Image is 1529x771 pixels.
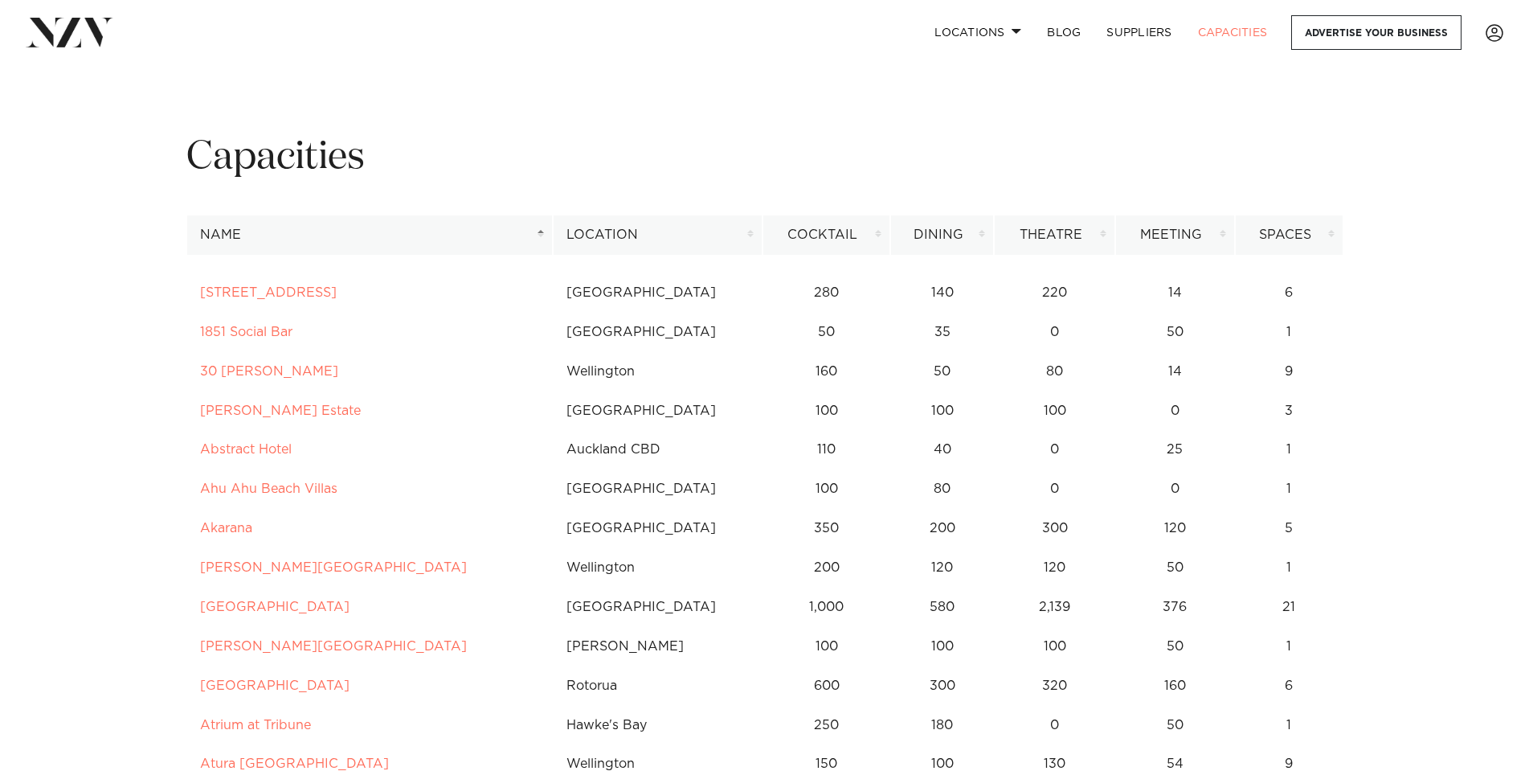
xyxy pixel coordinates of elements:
td: 14 [1115,352,1235,392]
a: Akarana [200,522,252,535]
td: 320 [994,666,1115,706]
a: SUPPLIERS [1094,15,1184,50]
td: 50 [1115,627,1235,666]
td: 9 [1235,352,1343,392]
td: 6 [1235,273,1343,313]
td: 50 [1115,706,1235,745]
td: 50 [1115,313,1235,352]
a: Abstract Hotel [200,443,292,456]
td: [PERSON_NAME] [553,627,762,666]
td: 160 [762,352,891,392]
td: Wellington [553,352,762,392]
td: 300 [994,509,1115,548]
td: 160 [1115,666,1235,706]
td: [GEOGRAPHIC_DATA] [553,470,762,509]
td: 50 [762,313,891,352]
td: 100 [890,392,994,431]
td: [GEOGRAPHIC_DATA] [553,509,762,548]
td: 80 [994,352,1115,392]
td: 0 [994,470,1115,509]
a: Capacities [1185,15,1281,50]
td: 600 [762,666,891,706]
td: 100 [762,470,891,509]
a: 1851 Social Bar [200,326,292,338]
td: 1 [1235,430,1343,470]
a: Locations [922,15,1034,50]
td: 200 [762,548,891,588]
td: 6 [1235,666,1343,706]
td: Wellington [553,548,762,588]
td: Hawke's Bay [553,706,762,745]
th: Name: activate to sort column descending [186,215,553,255]
td: 100 [994,392,1115,431]
a: [GEOGRAPHIC_DATA] [200,679,350,692]
a: [GEOGRAPHIC_DATA] [200,601,350,613]
a: [PERSON_NAME][GEOGRAPHIC_DATA] [200,561,467,574]
a: Advertise your business [1291,15,1462,50]
a: Ahu Ahu Beach Villas [200,482,337,495]
td: 1 [1235,470,1343,509]
th: Meeting: activate to sort column ascending [1115,215,1235,255]
td: 376 [1115,588,1235,627]
td: 0 [994,430,1115,470]
a: [PERSON_NAME][GEOGRAPHIC_DATA] [200,640,467,653]
td: 200 [890,509,994,548]
th: Spaces: activate to sort column ascending [1235,215,1343,255]
td: 120 [994,548,1115,588]
td: [GEOGRAPHIC_DATA] [553,273,762,313]
a: [STREET_ADDRESS] [200,286,337,299]
td: 50 [890,352,994,392]
td: [GEOGRAPHIC_DATA] [553,313,762,352]
a: Atura [GEOGRAPHIC_DATA] [200,757,389,770]
h1: Capacities [186,133,1343,183]
a: BLOG [1034,15,1094,50]
td: 100 [994,627,1115,666]
td: 140 [890,273,994,313]
td: 100 [762,627,891,666]
td: 180 [890,706,994,745]
td: 350 [762,509,891,548]
td: 0 [1115,470,1235,509]
img: nzv-logo.png [26,18,113,47]
td: 1 [1235,548,1343,588]
td: Rotorua [553,666,762,706]
td: 1 [1235,627,1343,666]
td: 14 [1115,273,1235,313]
td: 120 [1115,509,1235,548]
td: 100 [762,392,891,431]
td: 0 [994,706,1115,745]
td: 250 [762,706,891,745]
td: 110 [762,430,891,470]
td: 0 [1115,392,1235,431]
td: [GEOGRAPHIC_DATA] [553,588,762,627]
td: 1 [1235,706,1343,745]
a: [PERSON_NAME] Estate [200,404,361,417]
td: 1 [1235,313,1343,352]
th: Cocktail: activate to sort column ascending [762,215,891,255]
td: 300 [890,666,994,706]
a: 30 [PERSON_NAME] [200,365,338,378]
th: Location: activate to sort column ascending [553,215,762,255]
td: 5 [1235,509,1343,548]
th: Theatre: activate to sort column ascending [994,215,1115,255]
td: 25 [1115,430,1235,470]
td: 40 [890,430,994,470]
td: 280 [762,273,891,313]
td: 580 [890,588,994,627]
td: 50 [1115,548,1235,588]
td: 120 [890,548,994,588]
td: 100 [890,627,994,666]
th: Dining: activate to sort column ascending [890,215,994,255]
td: Auckland CBD [553,430,762,470]
td: 80 [890,470,994,509]
td: 1,000 [762,588,891,627]
td: 0 [994,313,1115,352]
td: 21 [1235,588,1343,627]
a: Atrium at Tribune [200,719,311,732]
td: 3 [1235,392,1343,431]
td: 2,139 [994,588,1115,627]
td: 35 [890,313,994,352]
td: [GEOGRAPHIC_DATA] [553,392,762,431]
td: 220 [994,273,1115,313]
